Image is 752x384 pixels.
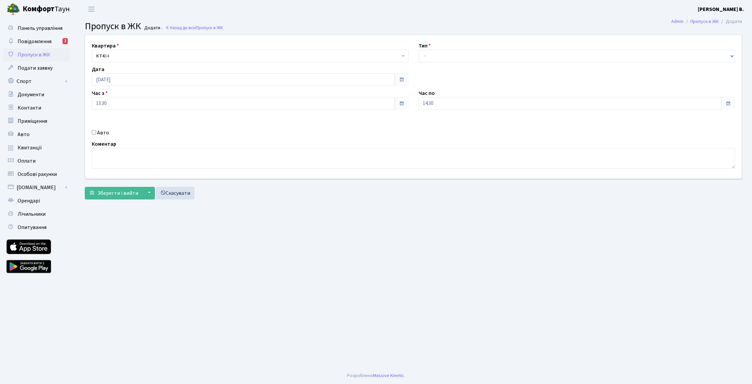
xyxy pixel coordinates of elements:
b: КТ4 [96,53,104,59]
a: Admin [671,18,684,25]
a: [DOMAIN_NAME] [3,181,70,194]
span: Приміщення [18,117,47,125]
a: Massive Kinetic [373,372,404,379]
a: Квитанції [3,141,70,154]
span: <b>КТ4</b>&nbsp;&nbsp;&nbsp;34 [96,53,400,59]
label: Час по [419,89,435,97]
span: Подати заявку [18,64,53,72]
li: Додати [719,18,742,25]
button: Зберегти і вийти [85,187,143,199]
span: Панель управління [18,25,63,32]
span: Особові рахунки [18,171,57,178]
b: Комфорт [23,4,55,14]
a: Спорт [3,75,70,88]
label: Авто [97,129,109,137]
b: [PERSON_NAME] В. [698,6,744,13]
span: Лічильники [18,210,46,218]
a: Пропуск в ЖК [3,48,70,61]
span: Пропуск в ЖК [18,51,50,58]
a: Авто [3,128,70,141]
span: Таун [23,4,70,15]
a: Особові рахунки [3,168,70,181]
a: Контакти [3,101,70,115]
span: Контакти [18,104,41,112]
a: Подати заявку [3,61,70,75]
a: Пропуск в ЖК [690,18,719,25]
span: Опитування [18,224,47,231]
button: Переключити навігацію [83,4,100,15]
label: Квартира [92,42,119,50]
a: Назад до всіхПропуск в ЖК [165,25,223,31]
div: Розроблено . [347,372,405,379]
a: Орендарі [3,194,70,207]
small: Додати . [143,25,162,31]
a: Лічильники [3,207,70,221]
span: Орендарі [18,197,40,204]
label: Тип [419,42,431,50]
span: Повідомлення [18,38,52,45]
a: Приміщення [3,115,70,128]
a: [PERSON_NAME] В. [698,5,744,13]
a: Документи [3,88,70,101]
div: 1 [63,38,68,44]
nav: breadcrumb [661,15,752,29]
span: Авто [18,131,30,138]
a: Опитування [3,221,70,234]
span: Квитанції [18,144,42,151]
a: Повідомлення1 [3,35,70,48]
span: Документи [18,91,44,98]
a: Оплати [3,154,70,168]
label: Коментар [92,140,116,148]
span: Пропуск в ЖК [196,25,223,31]
label: Час з [92,89,108,97]
span: <b>КТ4</b>&nbsp;&nbsp;&nbsp;34 [92,50,409,62]
img: logo.png [7,3,20,16]
span: Зберегти і вийти [97,190,138,197]
a: Панель управління [3,22,70,35]
label: Дата [92,65,104,73]
span: Пропуск в ЖК [85,20,141,33]
a: Скасувати [156,187,194,199]
span: Оплати [18,157,36,165]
